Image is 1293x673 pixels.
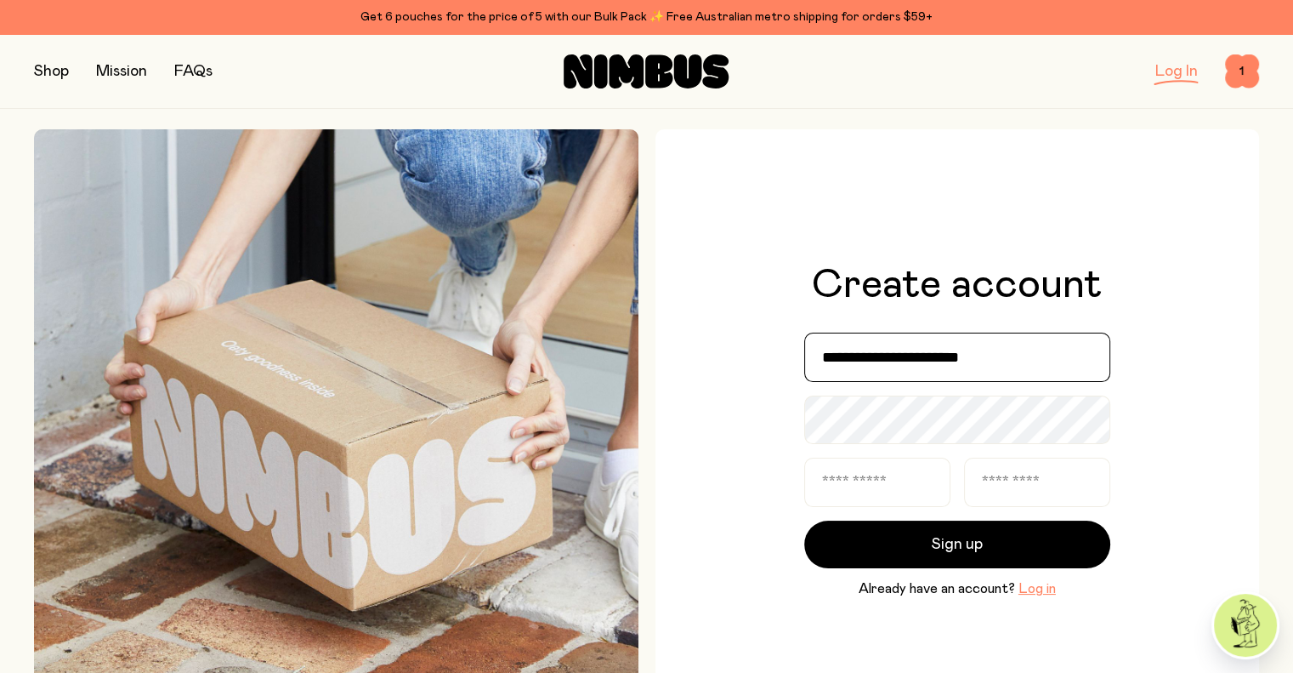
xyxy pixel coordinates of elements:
[1018,579,1056,599] button: Log in
[932,533,983,556] span: Sign up
[174,64,213,79] a: FAQs
[1225,54,1259,88] button: 1
[859,579,1015,599] span: Already have an account?
[1214,594,1277,657] img: agent
[804,521,1110,568] button: Sign up
[1155,64,1198,79] a: Log In
[812,265,1103,305] h1: Create account
[96,64,147,79] a: Mission
[34,7,1259,27] div: Get 6 pouches for the price of 5 with our Bulk Pack ✨ Free Australian metro shipping for orders $59+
